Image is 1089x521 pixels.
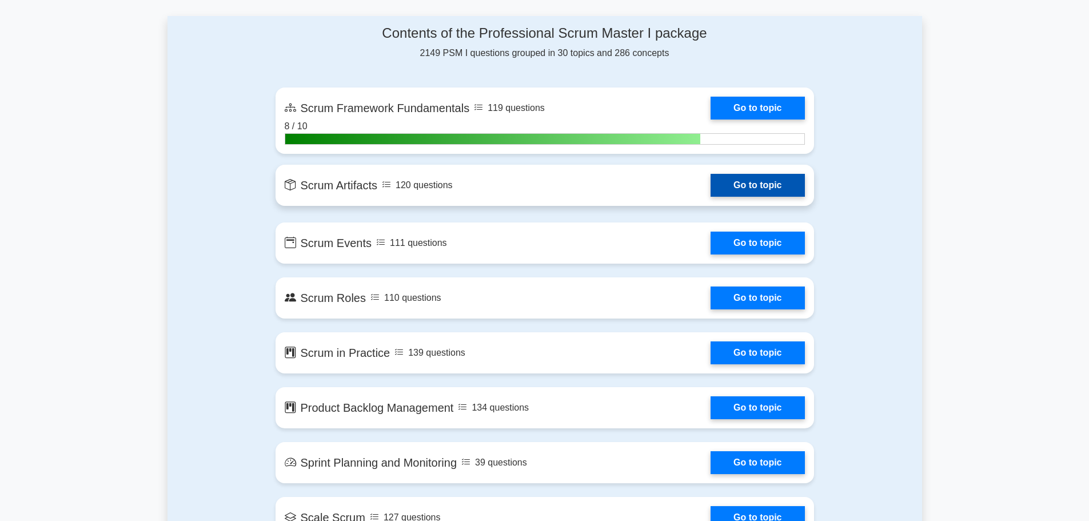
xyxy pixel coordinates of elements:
a: Go to topic [711,174,804,197]
a: Go to topic [711,97,804,120]
div: 2149 PSM I questions grouped in 30 topics and 286 concepts [276,25,814,60]
a: Go to topic [711,396,804,419]
a: Go to topic [711,341,804,364]
a: Go to topic [711,287,804,309]
a: Go to topic [711,451,804,474]
h4: Contents of the Professional Scrum Master I package [276,25,814,42]
a: Go to topic [711,232,804,254]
